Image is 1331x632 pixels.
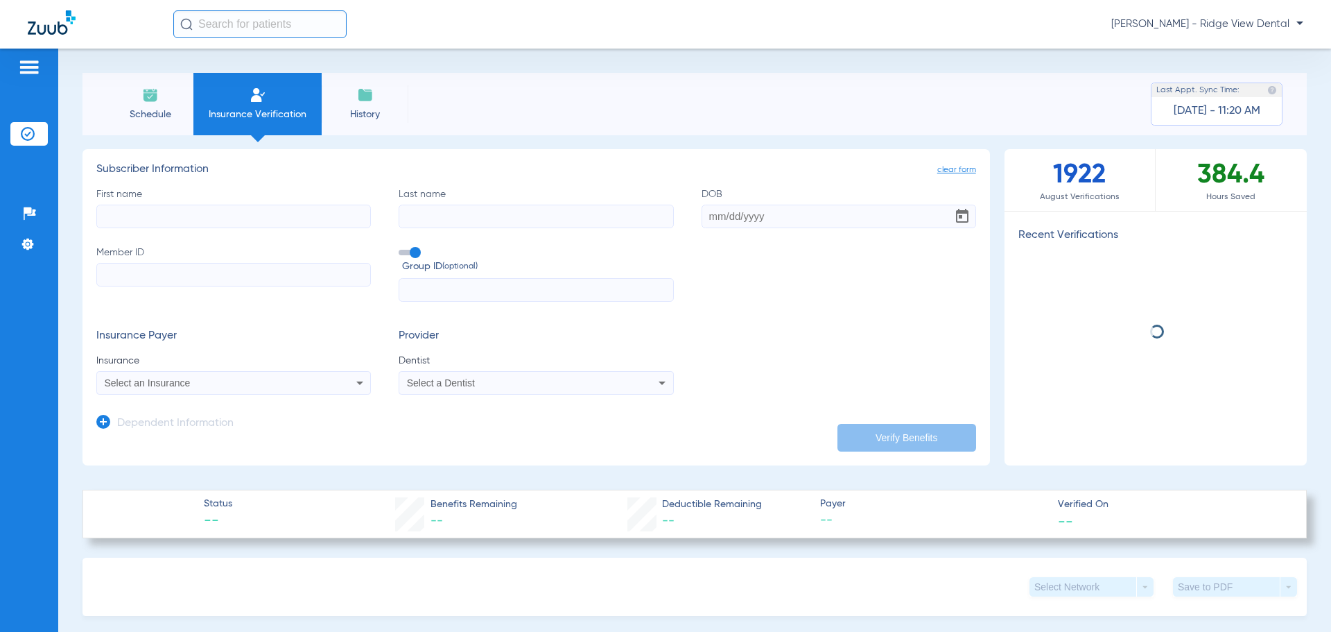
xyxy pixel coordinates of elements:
[702,205,976,228] input: DOBOpen calendar
[1262,565,1331,632] iframe: Chat Widget
[1156,149,1307,211] div: 384.4
[96,330,371,343] h3: Insurance Payer
[430,497,517,512] span: Benefits Remaining
[28,10,76,35] img: Zuub Logo
[937,163,976,177] span: clear form
[402,259,673,274] span: Group ID
[399,187,673,228] label: Last name
[948,203,976,230] button: Open calendar
[430,515,443,527] span: --
[662,515,675,527] span: --
[117,108,183,121] span: Schedule
[1174,104,1260,118] span: [DATE] - 11:20 AM
[357,87,374,103] img: History
[142,87,159,103] img: Schedule
[820,497,1046,511] span: Payer
[1111,17,1303,31] span: [PERSON_NAME] - Ridge View Dental
[96,246,371,302] label: Member ID
[204,108,311,121] span: Insurance Verification
[837,424,976,452] button: Verify Benefits
[96,263,371,287] input: Member ID
[1004,190,1155,204] span: August Verifications
[96,163,976,177] h3: Subscriber Information
[105,377,191,388] span: Select an Insurance
[96,354,371,368] span: Insurance
[96,205,371,228] input: First name
[1058,497,1284,512] span: Verified On
[1267,85,1277,95] img: last sync help info
[820,512,1046,529] span: --
[399,330,673,343] h3: Provider
[399,354,673,368] span: Dentist
[399,205,673,228] input: Last name
[662,497,762,512] span: Deductible Remaining
[180,18,193,31] img: Search Icon
[204,512,232,531] span: --
[1004,149,1156,211] div: 1922
[96,187,371,228] label: First name
[702,187,976,228] label: DOB
[1156,190,1307,204] span: Hours Saved
[407,377,475,388] span: Select a Dentist
[250,87,266,103] img: Manual Insurance Verification
[1058,513,1073,528] span: --
[1004,229,1307,243] h3: Recent Verifications
[204,497,232,511] span: Status
[332,108,398,121] span: History
[173,10,347,38] input: Search for patients
[18,59,40,76] img: hamburger-icon
[442,259,478,274] small: (optional)
[117,417,234,431] h3: Dependent Information
[1156,83,1239,97] span: Last Appt. Sync Time:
